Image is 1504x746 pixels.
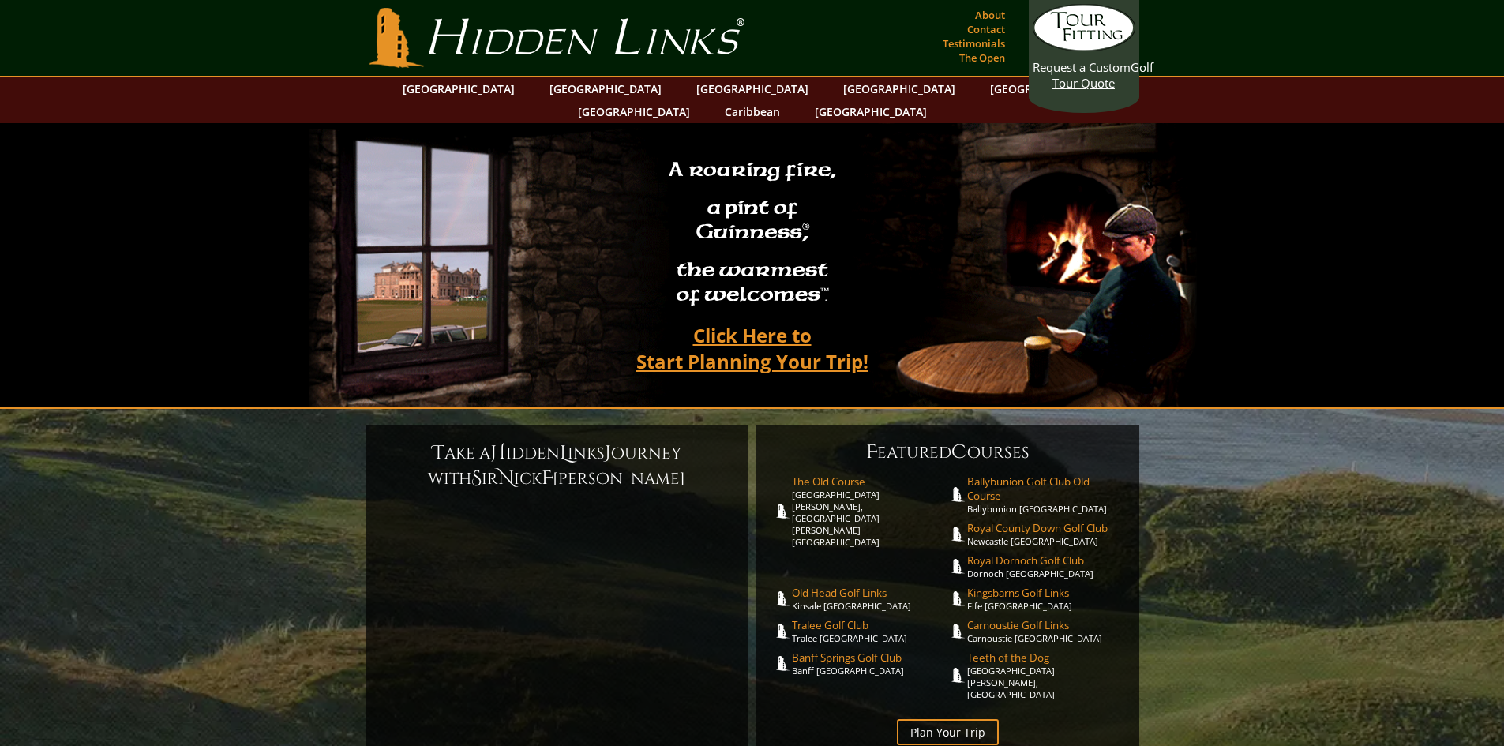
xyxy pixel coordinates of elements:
a: Testimonials [939,32,1009,54]
span: The Old Course [792,474,948,489]
span: S [471,466,482,491]
a: Banff Springs Golf ClubBanff [GEOGRAPHIC_DATA] [792,650,948,677]
a: [GEOGRAPHIC_DATA] [807,100,935,123]
a: Kingsbarns Golf LinksFife [GEOGRAPHIC_DATA] [967,586,1123,612]
a: Click Here toStart Planning Your Trip! [621,317,884,380]
a: The Old Course[GEOGRAPHIC_DATA][PERSON_NAME], [GEOGRAPHIC_DATA][PERSON_NAME] [GEOGRAPHIC_DATA] [792,474,948,548]
a: About [971,4,1009,26]
h2: A roaring fire, a pint of Guinness , the warmest of welcomes™. [658,151,846,317]
a: Caribbean [717,100,788,123]
a: The Open [955,47,1009,69]
span: J [605,440,611,466]
span: Banff Springs Golf Club [792,650,948,665]
span: Old Head Golf Links [792,586,948,600]
span: Tralee Golf Club [792,618,948,632]
a: Teeth of the Dog[GEOGRAPHIC_DATA][PERSON_NAME], [GEOGRAPHIC_DATA] [967,650,1123,700]
a: Carnoustie Golf LinksCarnoustie [GEOGRAPHIC_DATA] [967,618,1123,644]
a: [GEOGRAPHIC_DATA] [542,77,669,100]
a: [GEOGRAPHIC_DATA] [570,100,698,123]
a: [GEOGRAPHIC_DATA] [395,77,523,100]
a: [GEOGRAPHIC_DATA] [982,77,1110,100]
a: Tralee Golf ClubTralee [GEOGRAPHIC_DATA] [792,618,948,644]
span: N [498,466,514,491]
span: Ballybunion Golf Club Old Course [967,474,1123,503]
span: Royal Dornoch Golf Club [967,553,1123,568]
a: Royal County Down Golf ClubNewcastle [GEOGRAPHIC_DATA] [967,521,1123,547]
a: [GEOGRAPHIC_DATA] [835,77,963,100]
span: F [542,466,553,491]
a: Royal Dornoch Golf ClubDornoch [GEOGRAPHIC_DATA] [967,553,1123,579]
span: Teeth of the Dog [967,650,1123,665]
a: [GEOGRAPHIC_DATA] [688,77,816,100]
a: Ballybunion Golf Club Old CourseBallybunion [GEOGRAPHIC_DATA] [967,474,1123,515]
a: Request a CustomGolf Tour Quote [1033,4,1135,91]
span: Kingsbarns Golf Links [967,586,1123,600]
a: Contact [963,18,1009,40]
span: Request a Custom [1033,59,1131,75]
h6: eatured ourses [772,440,1123,465]
a: Plan Your Trip [897,719,999,745]
span: Royal County Down Golf Club [967,521,1123,535]
span: F [866,440,877,465]
span: C [951,440,967,465]
h6: ake a idden inks ourney with ir ick [PERSON_NAME] [381,440,733,491]
span: Carnoustie Golf Links [967,618,1123,632]
span: H [490,440,506,466]
span: L [560,440,568,466]
span: T [433,440,444,466]
a: Old Head Golf LinksKinsale [GEOGRAPHIC_DATA] [792,586,948,612]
